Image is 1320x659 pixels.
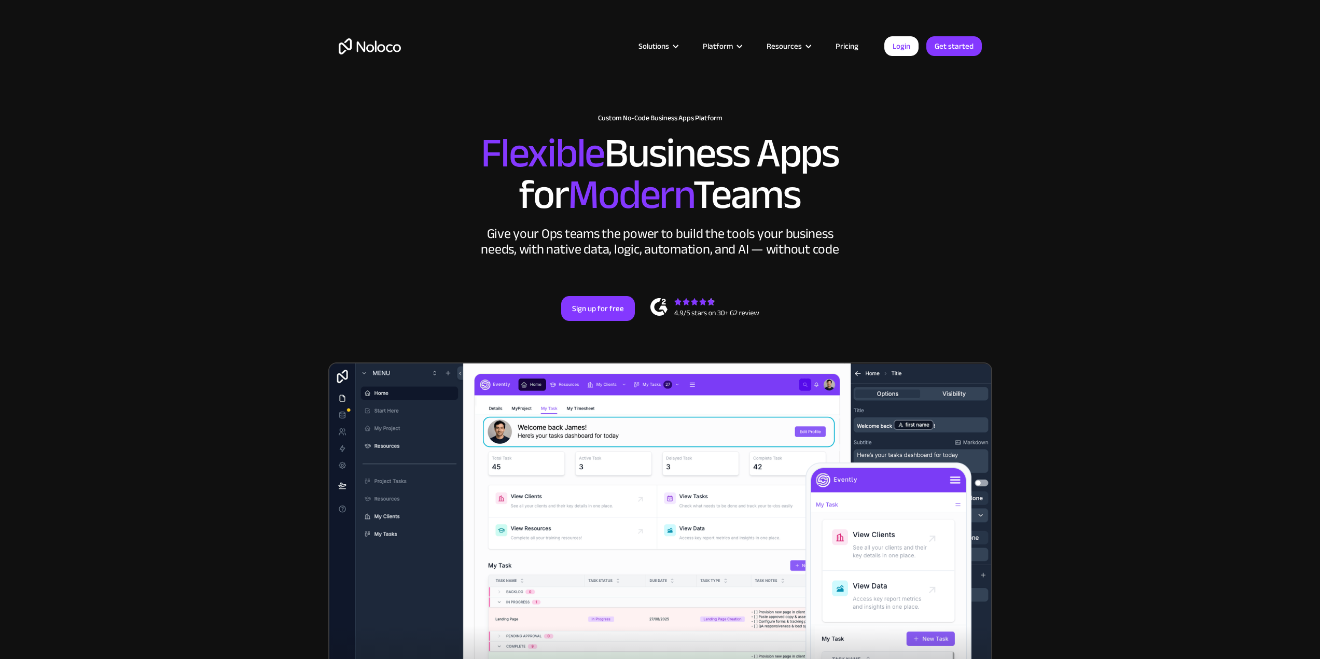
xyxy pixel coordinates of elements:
div: Solutions [626,39,690,53]
div: Give your Ops teams the power to build the tools your business needs, with native data, logic, au... [479,226,842,257]
span: Modern [568,156,693,233]
span: Flexible [481,115,604,192]
a: Get started [926,36,982,56]
div: Platform [690,39,754,53]
div: Solutions [638,39,669,53]
h1: Custom No-Code Business Apps Platform [339,114,982,122]
a: Login [884,36,919,56]
a: Sign up for free [561,296,635,321]
h2: Business Apps for Teams [339,133,982,216]
div: Resources [767,39,802,53]
div: Resources [754,39,823,53]
div: Platform [703,39,733,53]
a: home [339,38,401,54]
a: Pricing [823,39,871,53]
